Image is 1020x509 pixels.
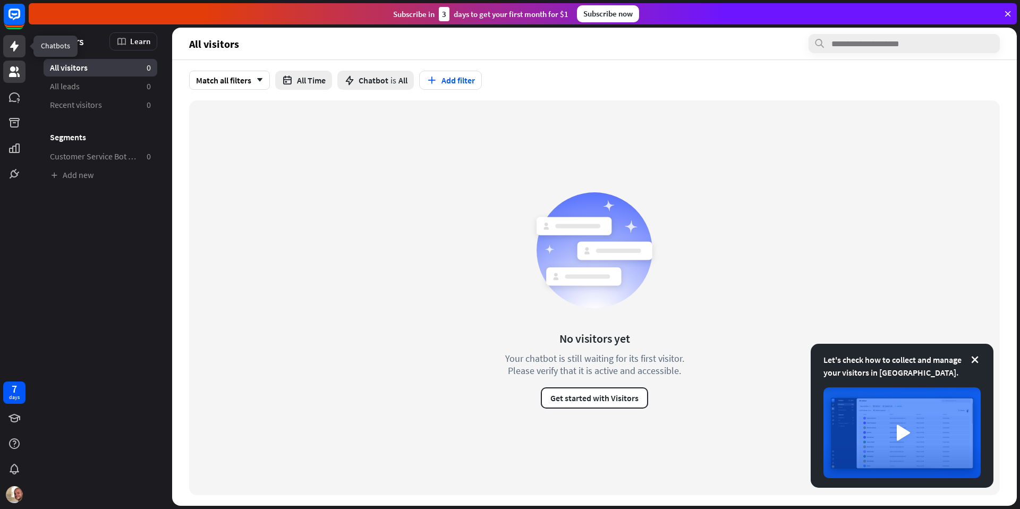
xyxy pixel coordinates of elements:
a: 7 days [3,381,25,404]
img: image [823,387,981,478]
div: Subscribe now [577,5,639,22]
span: All visitors [50,62,88,73]
div: 3 [439,7,449,21]
button: Add filter [419,71,482,90]
button: Get started with Visitors [541,387,648,409]
a: Recent visitors 0 [44,96,157,114]
span: Customer Service Bot — Newsletter [50,151,138,162]
span: Recent visitors [50,99,102,111]
aside: 0 [147,62,151,73]
aside: 0 [147,99,151,111]
h3: Segments [44,132,157,142]
i: arrow_down [251,77,263,83]
div: Your chatbot is still waiting for its first visitor. Please verify that it is active and accessible. [486,352,703,377]
div: 7 [12,384,17,394]
a: Add new [44,166,157,184]
div: Subscribe in days to get your first month for $1 [393,7,568,21]
div: Match all filters [189,71,270,90]
button: Open LiveChat chat widget [8,4,40,36]
button: All Time [275,71,332,90]
a: All leads 0 [44,78,157,95]
span: All leads [50,81,80,92]
div: days [9,394,20,401]
div: Let's check how to collect and manage your visitors in [GEOGRAPHIC_DATA]. [823,353,981,379]
span: All [398,75,407,86]
div: No visitors yet [559,331,630,346]
a: Customer Service Bot — Newsletter 0 [44,148,157,165]
span: Visitors [50,35,84,47]
span: Learn [130,36,150,46]
span: is [390,75,396,86]
span: Chatbot [359,75,388,86]
aside: 0 [147,151,151,162]
span: All visitors [189,38,239,50]
aside: 0 [147,81,151,92]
